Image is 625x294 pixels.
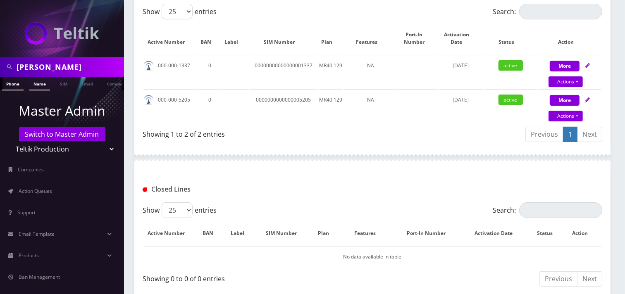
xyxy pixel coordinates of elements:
[493,4,602,19] label: Search:
[19,127,105,141] a: Switch to Master Admin
[550,95,580,106] button: More
[577,127,602,142] a: Next
[397,221,464,245] th: Port-In Number: activate to sort column ascending
[143,270,366,284] div: Showing 0 to 0 of 0 entries
[499,60,523,71] span: active
[222,23,248,54] th: Label: activate to sort column ascending
[453,62,469,69] span: [DATE]
[162,202,193,218] select: Showentries
[499,95,523,105] span: active
[344,55,398,88] td: NA
[198,23,222,54] th: BAN: activate to sort column ascending
[314,221,341,245] th: Plan: activate to sort column ascending
[162,4,193,19] select: Showentries
[19,230,55,237] span: Email Template
[249,23,318,54] th: SIM Number: activate to sort column ascending
[25,22,99,45] img: Teltik Production
[143,61,154,71] img: default.png
[563,127,577,142] a: 1
[17,209,36,216] span: Support
[319,23,343,54] th: Plan: activate to sort column ascending
[143,4,217,19] label: Show entries
[19,273,60,280] span: Ban Management
[143,23,198,54] th: Active Number: activate to sort column ascending
[549,111,583,121] a: Actions
[143,126,366,139] div: Showing 1 to 2 of 2 entries
[143,221,198,245] th: Active Number: activate to sort column descending
[525,127,563,142] a: Previous
[227,221,257,245] th: Label: activate to sort column ascending
[143,187,147,192] img: Closed Lines
[143,202,217,218] label: Show entries
[198,55,222,88] td: 0
[143,55,198,88] td: 000-000-1337
[539,271,577,287] a: Previous
[549,76,583,87] a: Actions
[465,221,531,245] th: Activation Date: activate to sort column ascending
[577,271,602,287] a: Next
[143,95,154,105] img: default.png
[519,202,602,218] input: Search:
[519,4,602,19] input: Search:
[319,89,343,123] td: MR40 129
[18,166,44,173] span: Companies
[319,55,343,88] td: MR40 129
[143,185,288,193] h1: Closed Lines
[493,202,602,218] label: Search:
[550,61,580,71] button: More
[484,23,538,54] th: Status: activate to sort column ascending
[258,221,313,245] th: SIM Number: activate to sort column ascending
[398,23,438,54] th: Port-In Number: activate to sort column ascending
[29,77,50,90] a: Name
[532,221,566,245] th: Status: activate to sort column ascending
[19,187,52,194] span: Action Queues
[17,59,122,75] input: Search in Company
[439,23,483,54] th: Activation Date: activate to sort column ascending
[453,96,469,103] span: [DATE]
[567,221,601,245] th: Action : activate to sort column ascending
[143,246,601,267] td: No data available in table
[143,89,198,123] td: 000-000-5205
[103,77,131,90] a: Company
[2,77,24,90] a: Phone
[19,252,39,259] span: Products
[344,89,398,123] td: NA
[344,23,398,54] th: Features: activate to sort column ascending
[198,221,226,245] th: BAN: activate to sort column ascending
[249,89,318,123] td: 0000000000000005205
[249,55,318,88] td: 00000000000000001337
[538,23,601,54] th: Action: activate to sort column ascending
[342,221,396,245] th: Features: activate to sort column ascending
[77,77,97,90] a: Email
[56,77,72,90] a: SIM
[198,89,222,123] td: 0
